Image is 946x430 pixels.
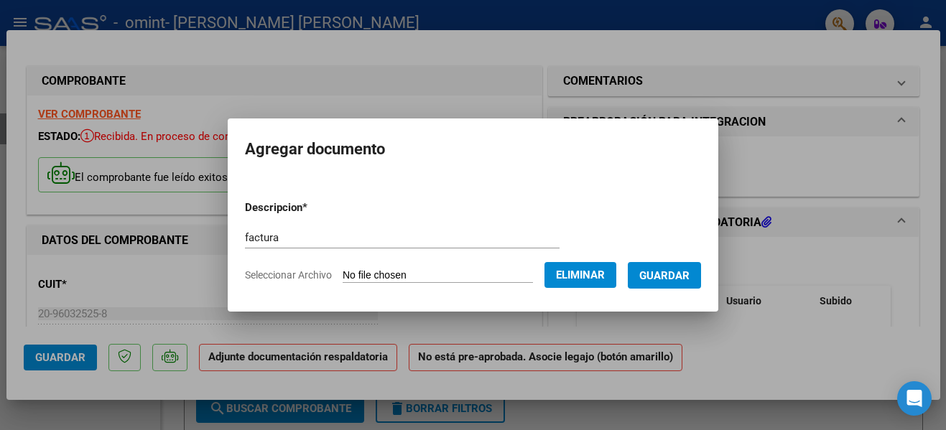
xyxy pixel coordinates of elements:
[544,262,616,288] button: Eliminar
[628,262,701,289] button: Guardar
[245,200,382,216] p: Descripcion
[245,136,701,163] h2: Agregar documento
[245,269,332,281] span: Seleccionar Archivo
[897,381,932,416] div: Open Intercom Messenger
[639,269,690,282] span: Guardar
[556,268,605,281] span: Eliminar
